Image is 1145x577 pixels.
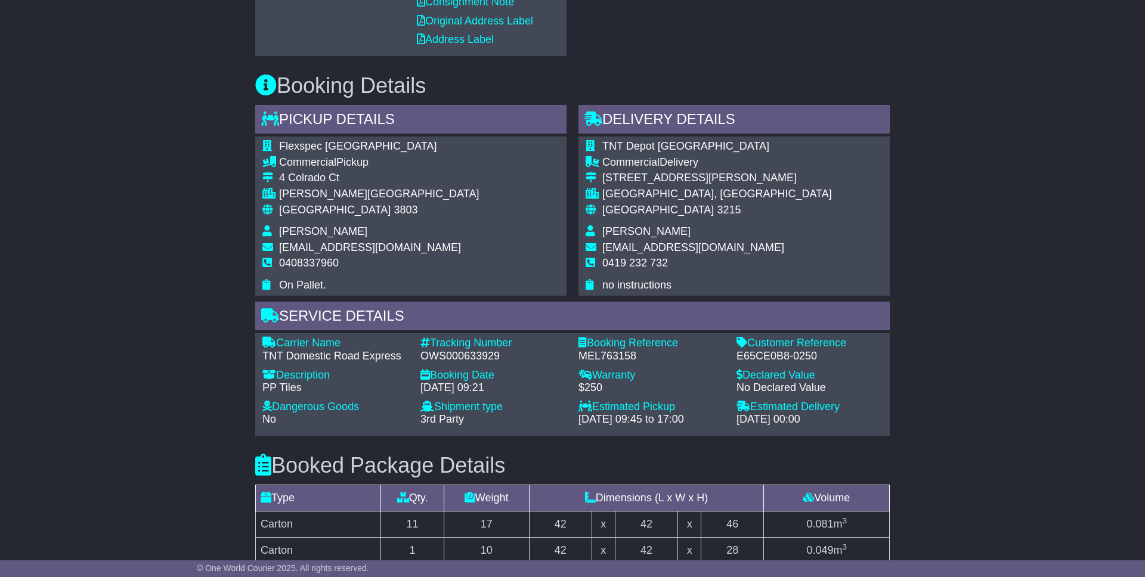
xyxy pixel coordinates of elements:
[578,381,725,395] div: $250
[279,241,461,253] span: [EMAIL_ADDRESS][DOMAIN_NAME]
[602,156,660,168] span: Commercial
[615,537,677,563] td: 42
[279,156,479,169] div: Pickup
[381,511,444,537] td: 11
[578,105,890,137] div: Delivery Details
[19,19,29,29] img: logo_orange.svg
[615,511,677,537] td: 42
[529,511,592,537] td: 42
[279,156,336,168] span: Commercial
[602,279,671,291] span: no instructions
[444,511,529,537] td: 17
[33,19,58,29] div: v 4.0.25
[262,413,276,425] span: No
[842,516,847,525] sup: 3
[678,537,701,563] td: x
[578,369,725,382] div: Warranty
[764,537,890,563] td: m
[279,188,479,201] div: [PERSON_NAME][GEOGRAPHIC_DATA]
[420,413,464,425] span: 3rd Party
[736,381,883,395] div: No Declared Value
[578,337,725,350] div: Booking Reference
[806,544,833,556] span: 0.049
[417,33,494,45] a: Address Label
[529,537,592,563] td: 42
[578,350,725,363] div: MEL763158
[381,485,444,511] td: Qty.
[262,401,409,414] div: Dangerous Goods
[592,537,615,563] td: x
[736,337,883,350] div: Customer Reference
[602,140,769,152] span: TNT Depot [GEOGRAPHIC_DATA]
[262,369,409,382] div: Description
[256,485,381,511] td: Type
[279,204,391,216] span: [GEOGRAPHIC_DATA]
[420,381,567,395] div: [DATE] 09:21
[394,204,417,216] span: 3803
[736,369,883,382] div: Declared Value
[279,257,339,269] span: 0408337960
[736,413,883,426] div: [DATE] 00:00
[602,156,832,169] div: Delivery
[578,401,725,414] div: Estimated Pickup
[842,542,847,551] sup: 3
[420,369,567,382] div: Booking Date
[381,537,444,563] td: 1
[806,518,833,530] span: 0.081
[764,485,890,511] td: Volume
[602,204,714,216] span: [GEOGRAPHIC_DATA]
[256,511,381,537] td: Carton
[602,225,691,237] span: [PERSON_NAME]
[592,511,615,537] td: x
[134,76,197,84] div: Keywords by Traffic
[420,350,567,363] div: OWS000633929
[417,15,533,27] a: Original Address Label
[197,563,369,573] span: © One World Courier 2025. All rights reserved.
[444,537,529,563] td: 10
[279,140,437,152] span: Flexspec [GEOGRAPHIC_DATA]
[255,302,890,334] div: Service Details
[444,485,529,511] td: Weight
[35,75,44,85] img: tab_domain_overview_orange.svg
[256,537,381,563] td: Carton
[255,105,567,137] div: Pickup Details
[602,257,668,269] span: 0419 232 732
[529,485,764,511] td: Dimensions (L x W x H)
[701,537,764,563] td: 28
[701,511,764,537] td: 46
[602,172,832,185] div: [STREET_ADDRESS][PERSON_NAME]
[717,204,741,216] span: 3215
[578,413,725,426] div: [DATE] 09:45 to 17:00
[420,337,567,350] div: Tracking Number
[279,172,479,185] div: 4 Colrado Ct
[255,454,890,477] h3: Booked Package Details
[764,511,890,537] td: m
[736,350,883,363] div: E65CE0B8-0250
[31,31,131,41] div: Domain: [DOMAIN_NAME]
[602,188,832,201] div: [GEOGRAPHIC_DATA], [GEOGRAPHIC_DATA]
[48,76,107,84] div: Domain Overview
[736,401,883,414] div: Estimated Delivery
[19,31,29,41] img: website_grey.svg
[602,241,784,253] span: [EMAIL_ADDRESS][DOMAIN_NAME]
[120,75,130,85] img: tab_keywords_by_traffic_grey.svg
[262,337,409,350] div: Carrier Name
[420,401,567,414] div: Shipment type
[279,225,367,237] span: [PERSON_NAME]
[279,279,326,291] span: On Pallet.
[262,381,409,395] div: PP Tiles
[255,74,890,98] h3: Booking Details
[262,350,409,363] div: TNT Domestic Road Express
[678,511,701,537] td: x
